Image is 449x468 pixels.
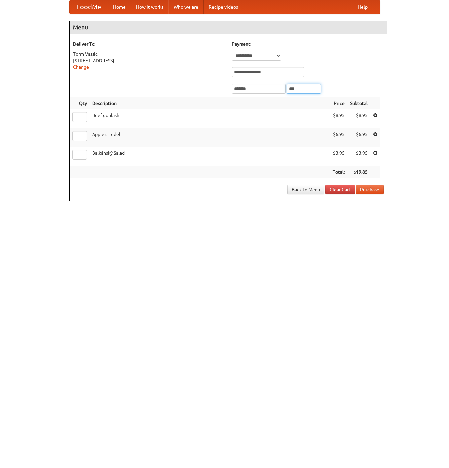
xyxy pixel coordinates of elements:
a: Change [73,64,89,70]
h5: Payment: [232,41,384,47]
div: [STREET_ADDRESS] [73,57,225,64]
a: Recipe videos [204,0,243,14]
td: $8.95 [347,109,370,128]
th: Qty [70,97,90,109]
td: $8.95 [330,109,347,128]
div: Torm Vassic [73,51,225,57]
th: Subtotal [347,97,370,109]
a: FoodMe [70,0,108,14]
td: $6.95 [330,128,347,147]
td: $6.95 [347,128,370,147]
th: $19.85 [347,166,370,178]
td: Beef goulash [90,109,330,128]
th: Description [90,97,330,109]
button: Purchase [356,185,384,194]
a: How it works [131,0,168,14]
a: Home [108,0,131,14]
td: Apple strudel [90,128,330,147]
td: $3.95 [347,147,370,166]
th: Price [330,97,347,109]
td: Balkánský Salad [90,147,330,166]
h4: Menu [70,21,387,34]
a: Who we are [168,0,204,14]
h5: Deliver To: [73,41,225,47]
a: Clear Cart [325,185,355,194]
td: $3.95 [330,147,347,166]
a: Help [353,0,373,14]
a: Back to Menu [287,185,324,194]
th: Total: [330,166,347,178]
